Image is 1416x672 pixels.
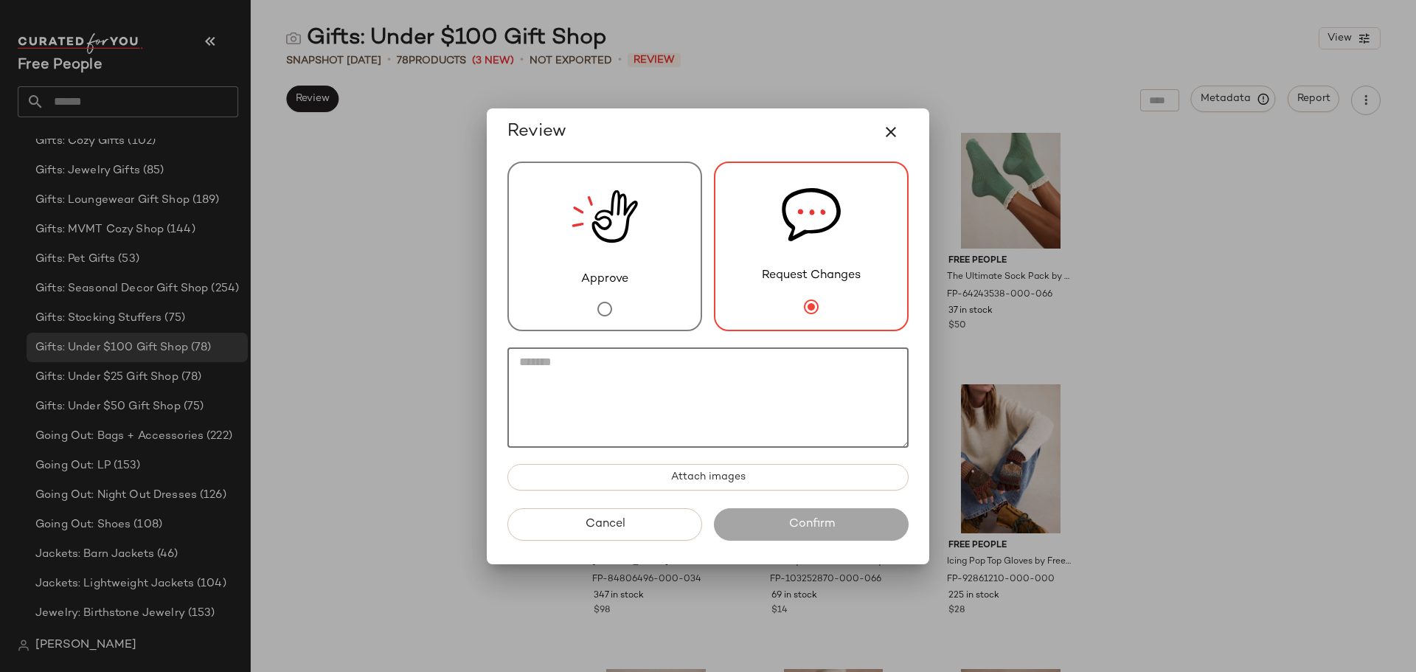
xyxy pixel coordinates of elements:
[507,120,566,144] span: Review
[670,471,746,483] span: Attach images
[584,517,625,531] span: Cancel
[762,267,861,285] span: Request Changes
[581,271,628,288] span: Approve
[507,508,702,541] button: Cancel
[572,163,638,271] img: review_new_snapshot.RGmwQ69l.svg
[782,163,841,267] img: svg%3e
[507,464,909,491] button: Attach images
